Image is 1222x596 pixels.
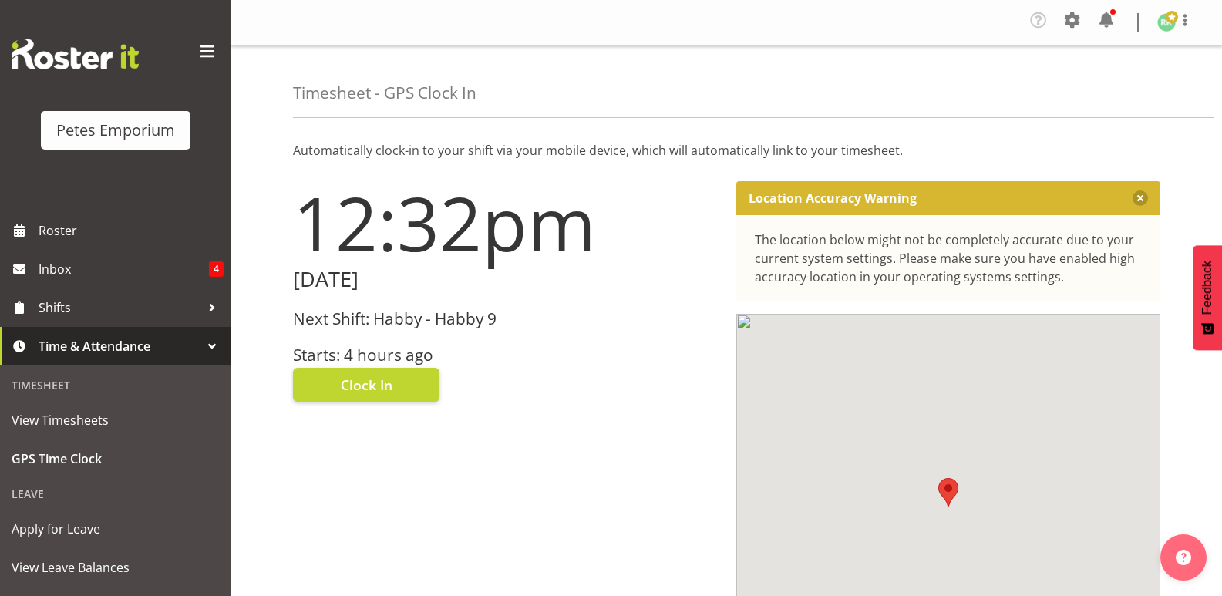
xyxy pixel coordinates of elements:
[4,510,227,548] a: Apply for Leave
[293,181,718,264] h1: 12:32pm
[1200,261,1214,315] span: Feedback
[39,219,224,242] span: Roster
[293,141,1160,160] p: Automatically clock-in to your shift via your mobile device, which will automatically link to you...
[1176,550,1191,565] img: help-xxl-2.png
[12,447,220,470] span: GPS Time Clock
[755,231,1143,286] div: The location below might not be completely accurate due to your current system settings. Please m...
[293,310,718,328] h3: Next Shift: Habby - Habby 9
[293,346,718,364] h3: Starts: 4 hours ago
[12,517,220,540] span: Apply for Leave
[39,296,200,319] span: Shifts
[4,548,227,587] a: View Leave Balances
[4,439,227,478] a: GPS Time Clock
[4,369,227,401] div: Timesheet
[209,261,224,277] span: 4
[12,409,220,432] span: View Timesheets
[341,375,392,395] span: Clock In
[293,268,718,291] h2: [DATE]
[293,368,439,402] button: Clock In
[56,119,175,142] div: Petes Emporium
[12,39,139,69] img: Rosterit website logo
[749,190,917,206] p: Location Accuracy Warning
[4,401,227,439] a: View Timesheets
[293,84,476,102] h4: Timesheet - GPS Clock In
[1157,13,1176,32] img: ruth-robertson-taylor722.jpg
[39,335,200,358] span: Time & Attendance
[39,258,209,281] span: Inbox
[1193,245,1222,350] button: Feedback - Show survey
[4,478,227,510] div: Leave
[1133,190,1148,206] button: Close message
[12,556,220,579] span: View Leave Balances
